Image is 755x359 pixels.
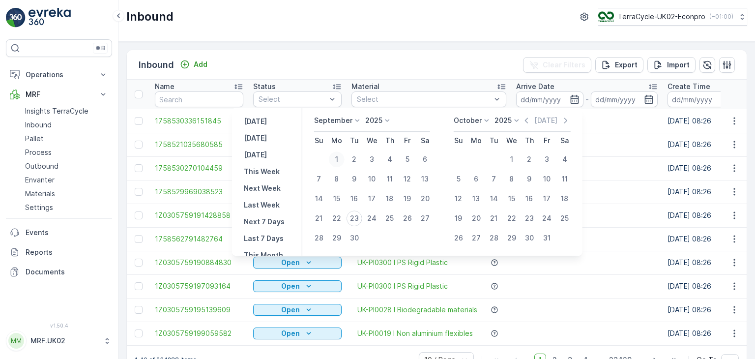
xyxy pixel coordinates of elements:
[155,116,243,126] span: 1758530336151845
[534,116,557,125] p: [DATE]
[240,149,271,161] button: Tomorrow
[244,117,267,126] p: [DATE]
[416,132,434,150] th: Saturday
[451,210,466,226] div: 19
[244,250,283,260] p: This Month
[155,187,243,197] a: 1758529969038523
[26,228,108,238] p: Events
[155,210,243,220] a: 1Z0305759191428858
[451,171,466,187] div: 5
[26,267,108,277] p: Documents
[30,336,98,346] p: MRF.UK02
[468,171,484,187] div: 6
[556,132,574,150] th: Saturday
[155,305,243,315] a: 1Z0305759195139609
[253,328,342,339] button: Open
[244,133,267,143] p: [DATE]
[240,182,285,194] button: Next Week
[240,132,271,144] button: Today
[311,171,327,187] div: 7
[522,191,537,207] div: 16
[539,210,555,226] div: 24
[417,210,433,226] div: 27
[21,146,112,159] a: Process
[522,230,537,246] div: 30
[539,151,555,167] div: 3
[351,82,379,91] p: Material
[244,183,281,193] p: Next Week
[538,132,556,150] th: Friday
[365,116,382,125] p: 2025
[486,210,502,226] div: 21
[503,132,521,150] th: Wednesday
[329,151,345,167] div: 1
[329,171,345,187] div: 8
[521,132,538,150] th: Thursday
[155,234,243,244] a: 1758562791482764
[155,329,243,338] a: 1Z0305759199059582
[494,116,512,125] p: 2025
[155,163,243,173] a: 1758530270104459
[516,91,583,107] input: dd/mm/yyyy
[400,171,415,187] div: 12
[346,132,363,150] th: Tuesday
[347,230,362,246] div: 30
[329,210,345,226] div: 22
[451,191,466,207] div: 12
[139,58,174,72] p: Inbound
[382,151,398,167] div: 4
[522,151,537,167] div: 2
[25,175,55,185] p: Envanter
[176,59,211,70] button: Add
[468,191,484,207] div: 13
[347,210,362,226] div: 23
[615,60,638,70] p: Export
[25,106,88,116] p: Insights TerraCycle
[468,210,484,226] div: 20
[95,44,105,52] p: ⌘B
[468,230,484,246] div: 27
[6,85,112,104] button: MRF
[240,166,284,178] button: This Week
[667,60,690,70] p: Import
[21,173,112,187] a: Envanter
[155,281,243,291] a: 1Z0305759197093164
[522,210,537,226] div: 23
[504,210,520,226] div: 22
[26,70,92,80] p: Operations
[709,13,733,21] p: ( +01:00 )
[155,91,243,107] input: Search
[155,140,243,150] span: 1758521035680585
[454,116,482,125] p: October
[450,132,467,150] th: Sunday
[26,90,92,99] p: MRF
[539,191,555,207] div: 17
[585,93,589,105] p: -
[155,82,174,91] p: Name
[244,150,267,160] p: [DATE]
[240,199,284,211] button: Last Week
[244,234,284,243] p: Last 7 Days
[281,258,300,268] p: Open
[357,329,473,338] span: UK-PI0019 I Non aluminium flexibles
[668,91,735,107] input: dd/mm/yyyy
[417,151,433,167] div: 6
[357,305,477,315] a: UK-PI0028 I Biodegradable materials
[364,151,380,167] div: 3
[311,230,327,246] div: 28
[357,258,448,268] a: UK-PI0300 I PS Rigid Plastic
[21,159,112,173] a: Outbound
[21,104,112,118] a: Insights TerraCycle
[329,191,345,207] div: 15
[6,8,26,28] img: logo
[253,304,342,316] button: Open
[155,258,243,268] a: 1Z0305759190884830
[357,94,491,104] p: Select
[382,210,398,226] div: 25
